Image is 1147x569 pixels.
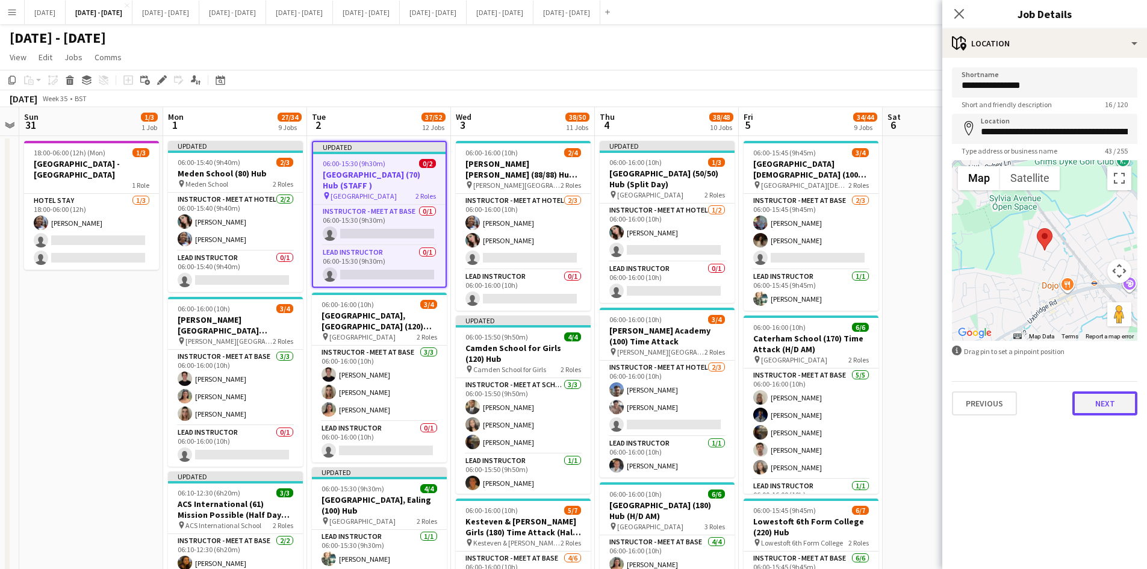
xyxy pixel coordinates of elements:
[132,1,199,24] button: [DATE] - [DATE]
[533,1,600,24] button: [DATE] - [DATE]
[168,350,303,426] app-card-role: Instructor - Meet at Base3/306:00-16:00 (10h)[PERSON_NAME][PERSON_NAME][PERSON_NAME]
[168,499,303,520] h3: ACS International (61) Mission Possible (Half Day AM)
[456,343,591,364] h3: Camden School for Girls (120) Hub
[185,179,228,188] span: Meden School
[34,49,57,65] a: Edit
[709,113,733,122] span: 38/48
[473,181,561,190] span: [PERSON_NAME][GEOGRAPHIC_DATA]
[853,113,877,122] span: 34/44
[66,1,132,24] button: [DATE] - [DATE]
[132,181,149,190] span: 1 Role
[952,100,1062,109] span: Short and friendly description
[333,1,400,24] button: [DATE] - [DATE]
[5,49,31,65] a: View
[312,346,447,421] app-card-role: Instructor - Meet at Base3/306:00-16:00 (10h)[PERSON_NAME][PERSON_NAME][PERSON_NAME]
[39,52,52,63] span: Edit
[400,1,467,24] button: [DATE] - [DATE]
[848,355,869,364] span: 2 Roles
[456,516,591,538] h3: Kesteven & [PERSON_NAME] Girls (180) Time Attack (Half Day PM)
[852,506,869,515] span: 6/7
[166,118,184,132] span: 1
[761,181,848,190] span: [GEOGRAPHIC_DATA][DEMOGRAPHIC_DATA]
[273,521,293,530] span: 2 Roles
[323,159,385,168] span: 06:00-15:30 (9h30m)
[419,159,436,168] span: 0/2
[744,368,878,479] app-card-role: Instructor - Meet at Base5/506:00-16:00 (10h)[PERSON_NAME][PERSON_NAME][PERSON_NAME][PERSON_NAME]...
[456,270,591,311] app-card-role: Lead Instructor0/106:00-16:00 (10h)
[168,314,303,336] h3: [PERSON_NAME][GEOGRAPHIC_DATA][PERSON_NAME] (100) Hub
[10,93,37,105] div: [DATE]
[313,169,446,191] h3: [GEOGRAPHIC_DATA] (70) Hub (STAFF )
[952,346,1137,357] div: Drag pin to set a pinpoint position
[276,488,293,497] span: 3/3
[473,365,546,374] span: Camden School for Girls
[22,118,39,132] span: 31
[456,141,591,311] app-job-card: 06:00-16:00 (10h)2/4[PERSON_NAME] [PERSON_NAME] (88/88) Hub (Split Day) [PERSON_NAME][GEOGRAPHIC_...
[185,337,273,346] span: [PERSON_NAME][GEOGRAPHIC_DATA][PERSON_NAME]
[60,49,87,65] a: Jobs
[1086,333,1134,340] a: Report a map error
[744,270,878,311] app-card-role: Lead Instructor1/106:00-15:45 (9h45m)[PERSON_NAME]
[565,113,589,122] span: 38/50
[178,488,240,497] span: 06:10-12:30 (6h20m)
[955,325,995,341] img: Google
[312,310,447,332] h3: [GEOGRAPHIC_DATA], [GEOGRAPHIC_DATA] (120) Hub
[600,204,735,262] app-card-role: Instructor - Meet at Hotel1/206:00-16:00 (10h)[PERSON_NAME]
[886,118,901,132] span: 6
[64,52,82,63] span: Jobs
[141,113,158,122] span: 1/3
[942,6,1147,22] h3: Job Details
[75,94,87,103] div: BST
[421,113,446,122] span: 37/52
[132,148,149,157] span: 1/3
[744,316,878,494] app-job-card: 06:00-16:00 (10h)6/6Caterham School (170) Time Attack (H/D AM) [GEOGRAPHIC_DATA]2 RolesInstructor...
[10,29,106,47] h1: [DATE] - [DATE]
[168,471,303,481] div: Updated
[561,538,581,547] span: 2 Roles
[600,308,735,477] div: 06:00-16:00 (10h)3/4[PERSON_NAME] Academy (100) Time Attack [PERSON_NAME][GEOGRAPHIC_DATA]2 Roles...
[744,333,878,355] h3: Caterham School (170) Time Attack (H/D AM)
[561,181,581,190] span: 2 Roles
[322,484,384,493] span: 06:00-15:30 (9h30m)
[1095,146,1137,155] span: 43 / 255
[456,454,591,495] app-card-role: Lead Instructor1/106:00-15:50 (9h50m)[PERSON_NAME]
[278,113,302,122] span: 27/34
[456,158,591,180] h3: [PERSON_NAME] [PERSON_NAME] (88/88) Hub (Split Day)
[199,1,266,24] button: [DATE] - [DATE]
[25,1,66,24] button: [DATE]
[24,194,159,270] app-card-role: Hotel Stay1/318:00-06:00 (12h)[PERSON_NAME]
[600,437,735,477] app-card-role: Lead Instructor1/106:00-16:00 (10h)[PERSON_NAME]
[329,332,396,341] span: [GEOGRAPHIC_DATA]
[168,141,303,151] div: Updated
[420,300,437,309] span: 3/4
[598,118,615,132] span: 4
[312,111,326,122] span: Tue
[753,148,816,157] span: 06:00-15:45 (9h45m)
[168,297,303,467] app-job-card: 06:00-16:00 (10h)3/4[PERSON_NAME][GEOGRAPHIC_DATA][PERSON_NAME] (100) Hub [PERSON_NAME][GEOGRAPHI...
[34,148,105,157] span: 18:00-06:00 (12h) (Mon)
[744,194,878,270] app-card-role: Instructor - Meet at Base2/306:00-15:45 (9h45m)[PERSON_NAME][PERSON_NAME]
[24,158,159,180] h3: [GEOGRAPHIC_DATA] - [GEOGRAPHIC_DATA]
[600,361,735,437] app-card-role: Instructor - Meet at Hotel2/306:00-16:00 (10h)[PERSON_NAME][PERSON_NAME]
[313,246,446,287] app-card-role: Lead Instructor0/106:00-15:30 (9h30m)
[617,190,683,199] span: [GEOGRAPHIC_DATA]
[273,179,293,188] span: 2 Roles
[95,52,122,63] span: Comms
[465,148,518,157] span: 06:00-16:00 (10h)
[887,111,901,122] span: Sat
[704,347,725,356] span: 2 Roles
[456,316,591,494] app-job-card: Updated06:00-15:50 (9h50m)4/4Camden School for Girls (120) Hub Camden School for Girls2 RolesInst...
[942,29,1147,58] div: Location
[617,522,683,531] span: [GEOGRAPHIC_DATA]
[465,506,518,515] span: 06:00-16:00 (10h)
[273,337,293,346] span: 2 Roles
[564,148,581,157] span: 2/4
[744,141,878,311] div: 06:00-15:45 (9h45m)3/4[GEOGRAPHIC_DATA][DEMOGRAPHIC_DATA] (100) Hub [GEOGRAPHIC_DATA][DEMOGRAPHIC...
[422,123,445,132] div: 12 Jobs
[312,421,447,462] app-card-role: Lead Instructor0/106:00-16:00 (10h)
[90,49,126,65] a: Comms
[276,304,293,313] span: 3/4
[1107,259,1131,283] button: Map camera controls
[322,300,374,309] span: 06:00-16:00 (10h)
[708,490,725,499] span: 6/6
